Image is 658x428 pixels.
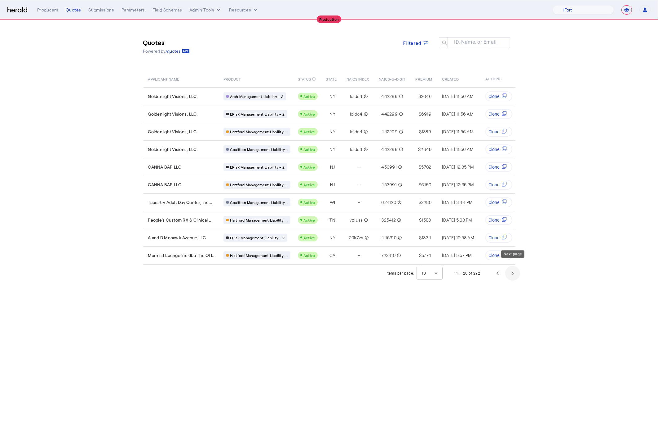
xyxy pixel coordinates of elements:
span: Clone [489,182,500,188]
span: Active [303,165,315,169]
span: 1824 [422,235,431,241]
span: Clone [489,111,500,117]
span: CANNA BAR LLC [148,182,182,188]
mat-icon: info_outline [362,146,368,152]
span: $ [419,252,422,258]
span: 20k7zs [349,235,364,241]
span: [DATE] 3:44 PM [442,200,473,205]
span: ERisk Management Liability - 2 [230,165,285,170]
img: Herald Logo [7,7,27,13]
button: Next page [505,266,520,281]
span: 442299 [381,146,398,152]
span: - [358,164,360,170]
span: Active [303,94,315,99]
span: Clone [489,146,500,152]
span: Filtered [404,40,422,46]
span: 325412 [381,217,396,223]
span: 5702 [422,164,431,170]
span: 5774 [422,252,431,258]
button: Resources dropdown menu [229,7,258,13]
mat-label: ID, Name, or Email [454,39,497,45]
span: vz1uss [350,217,363,223]
span: NY [329,111,335,117]
mat-icon: info_outline [398,93,403,99]
span: Active [303,253,315,258]
span: Goldenlight Visions, LLC. [148,111,198,117]
span: Active [303,200,315,205]
h3: Quotes [143,38,190,47]
button: Clone [486,180,513,190]
span: 6919 [421,111,431,117]
button: Clone [486,144,513,154]
span: NY [329,129,335,135]
span: Active [303,147,315,152]
span: loidc4 [350,111,363,117]
button: Clone [486,215,513,225]
span: 6160 [422,182,431,188]
span: Marmist Lounge Inc dba The Off... [148,252,216,258]
span: Hartford Management Liability ... [230,218,288,223]
span: PRODUCT [223,76,241,82]
span: People's Custom RX & Clinical ... [148,217,213,223]
span: 624120 [381,199,396,205]
span: Active [303,112,315,116]
button: internal dropdown menu [189,7,222,13]
span: $ [419,129,422,135]
th: ACTIONS [480,70,515,87]
span: loidc4 [350,129,363,135]
mat-icon: info_outline [363,217,368,223]
span: 2649 [421,146,432,152]
span: ERisk Management Liability - 2 [230,112,285,117]
span: loidc4 [350,93,363,99]
span: PREMIUM [416,76,432,82]
span: $ [419,235,422,241]
span: $ [419,182,421,188]
span: Clone [489,199,500,205]
button: Clone [486,250,513,260]
span: [DATE] 11:56 AM [442,129,473,134]
span: 453991 [381,164,397,170]
span: [DATE] 10:58 AM [442,235,474,240]
mat-icon: info_outline [397,182,402,188]
span: STATUS [298,76,311,82]
button: Previous page [490,266,505,281]
span: Active [303,130,315,134]
div: Quotes [66,7,81,13]
span: [DATE] 5:57 PM [442,253,472,258]
mat-icon: info_outline [362,93,368,99]
span: [DATE] 5:08 PM [442,217,472,223]
mat-icon: info_outline [396,199,402,205]
span: Hartford Management Liability ... [230,253,288,258]
mat-icon: search [439,40,449,47]
span: $ [419,111,421,117]
span: - [358,182,360,188]
span: Hartford Management Liability ... [230,129,288,134]
span: Clone [489,164,500,170]
span: [DATE] 12:35 PM [442,182,474,187]
span: CREATED [442,76,459,82]
span: Coalition Management Liability... [230,200,288,205]
div: Submissions [88,7,114,13]
span: Tapestry Adult Day Center, Inc... [148,199,213,205]
span: ERisk Management Liability - 2 [230,235,285,240]
span: NY [329,146,335,152]
span: [DATE] 11:56 AM [442,111,473,117]
div: 11 – 20 of 292 [454,270,480,276]
span: Clone [489,93,500,99]
mat-icon: info_outline [395,252,401,258]
span: - [358,199,360,205]
span: CA [329,252,336,258]
button: Clone [486,91,513,101]
span: NY [329,93,335,99]
span: TN [329,217,335,223]
span: 442299 [381,93,398,99]
span: APPLICANT NAME [148,76,179,82]
p: Powered by [143,48,190,54]
span: NJ [330,182,335,188]
mat-icon: info_outline [398,146,403,152]
span: Active [303,183,315,187]
div: Parameters [121,7,145,13]
div: Items per page: [386,270,414,276]
mat-icon: info_outline [362,111,368,117]
span: 442299 [381,129,398,135]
